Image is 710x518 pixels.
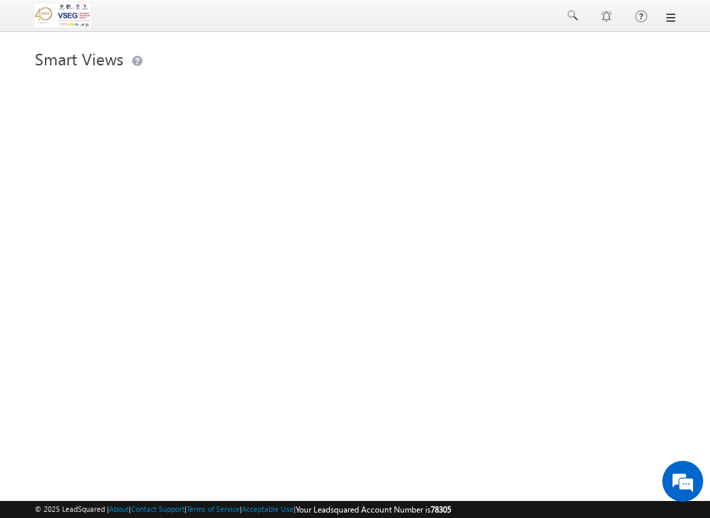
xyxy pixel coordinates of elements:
span: Smart Views [35,48,123,69]
a: Terms of Service [187,504,240,513]
img: Custom Logo [35,3,91,27]
a: Contact Support [131,504,185,513]
a: About [109,504,129,513]
span: Your Leadsquared Account Number is [296,504,451,515]
span: © 2025 LeadSquared | | | | | [35,503,451,516]
a: Acceptable Use [242,504,294,513]
span: 78305 [431,504,451,515]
